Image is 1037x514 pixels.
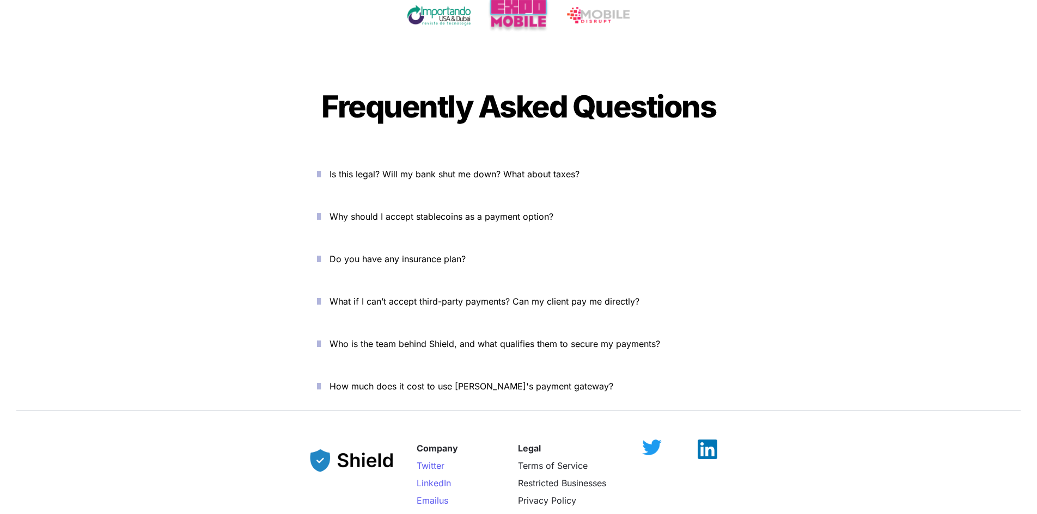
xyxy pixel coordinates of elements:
[301,157,736,191] button: Is this legal? Will my bank shut me down? What about taxes?
[417,443,458,454] strong: Company
[417,460,444,471] a: Twitter
[417,495,448,506] a: Emailus
[417,495,439,506] span: Email
[330,296,639,307] span: What if I can’t accept third-party payments? Can my client pay me directly?
[330,211,553,222] span: Why should I accept stablecoins as a payment option?
[330,381,613,392] span: How much does it cost to use [PERSON_NAME]'s payment gateway?
[321,88,716,125] span: Frequently Asked Questions
[518,443,541,454] strong: Legal
[301,369,736,403] button: How much does it cost to use [PERSON_NAME]'s payment gateway?
[330,169,579,179] span: Is this legal? Will my bank shut me down? What about taxes?
[518,478,606,488] a: Restricted Businesses
[301,200,736,233] button: Why should I accept stablecoins as a payment option?
[301,242,736,276] button: Do you have any insurance plan?
[301,284,736,318] button: What if I can’t accept third-party payments? Can my client pay me directly?
[330,338,660,349] span: Who is the team behind Shield, and what qualifies them to secure my payments?
[518,495,576,506] a: Privacy Policy
[417,478,451,488] a: LinkedIn
[301,327,736,361] button: Who is the team behind Shield, and what qualifies them to secure my payments?
[439,495,448,506] span: us
[330,253,466,264] span: Do you have any insurance plan?
[518,460,588,471] a: Terms of Service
